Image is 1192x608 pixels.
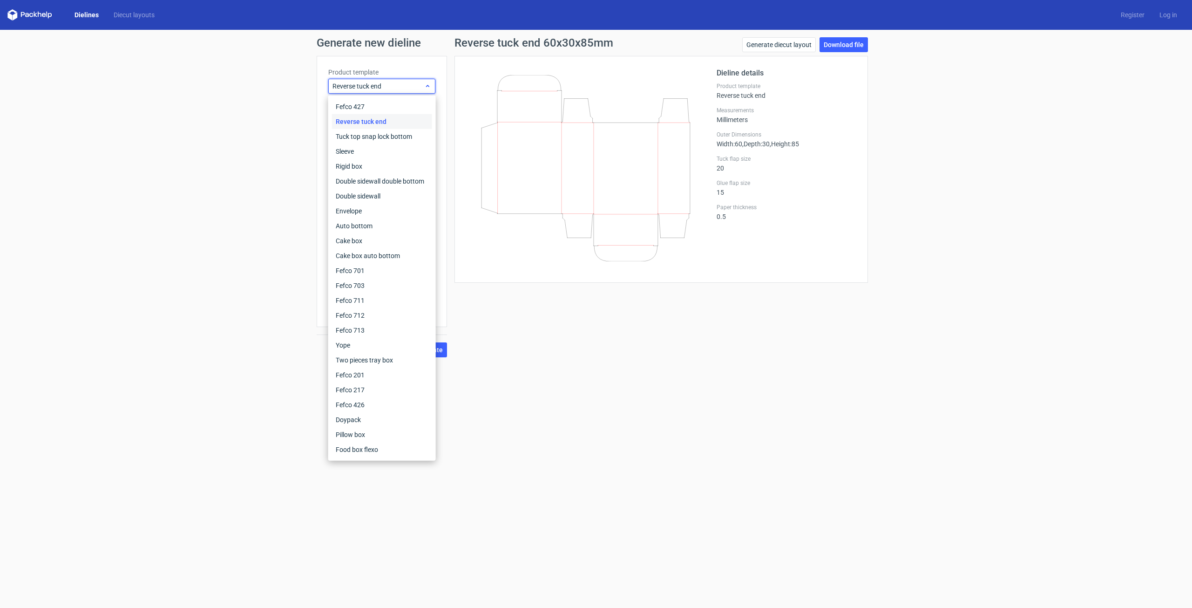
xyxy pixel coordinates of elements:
[332,442,432,457] div: Food box flexo
[332,308,432,323] div: Fefco 712
[332,233,432,248] div: Cake box
[717,140,742,148] span: Width : 60
[819,37,868,52] a: Download file
[770,140,799,148] span: , Height : 85
[717,107,856,114] label: Measurements
[332,293,432,308] div: Fefco 711
[332,323,432,338] div: Fefco 713
[1113,10,1152,20] a: Register
[717,204,856,211] label: Paper thickness
[332,278,432,293] div: Fefco 703
[332,338,432,353] div: Yope
[717,204,856,220] div: 0.5
[332,263,432,278] div: Fefco 701
[332,144,432,159] div: Sleeve
[332,129,432,144] div: Tuck top snap lock bottom
[332,204,432,219] div: Envelope
[332,82,424,91] span: Reverse tuck end
[332,99,432,114] div: Fefco 427
[717,68,856,79] h2: Dieline details
[717,131,856,138] label: Outer Dimensions
[717,107,856,123] div: Millimeters
[717,155,856,163] label: Tuck flap size
[332,159,432,174] div: Rigid box
[106,10,162,20] a: Diecut layouts
[1152,10,1185,20] a: Log in
[717,82,856,90] label: Product template
[332,248,432,263] div: Cake box auto bottom
[67,10,106,20] a: Dielines
[332,427,432,442] div: Pillow box
[717,155,856,172] div: 20
[332,174,432,189] div: Double sidewall double bottom
[332,383,432,397] div: Fefco 217
[332,397,432,412] div: Fefco 426
[454,37,613,48] h1: Reverse tuck end 60x30x85mm
[717,179,856,196] div: 15
[332,219,432,233] div: Auto bottom
[332,189,432,204] div: Double sidewall
[332,114,432,129] div: Reverse tuck end
[742,37,816,52] a: Generate diecut layout
[717,179,856,187] label: Glue flap size
[742,140,770,148] span: , Depth : 30
[328,68,435,77] label: Product template
[717,82,856,99] div: Reverse tuck end
[317,37,875,48] h1: Generate new dieline
[332,353,432,368] div: Two pieces tray box
[332,368,432,383] div: Fefco 201
[332,412,432,427] div: Doypack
